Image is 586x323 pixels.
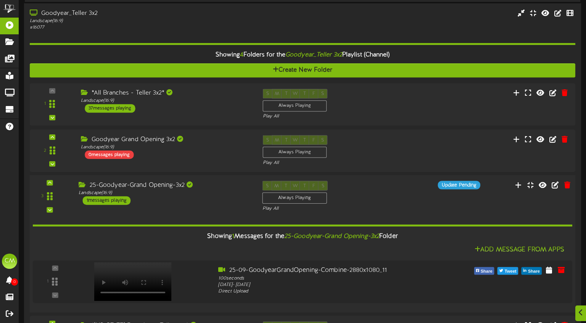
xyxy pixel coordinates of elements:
div: Always Playing [263,146,327,157]
button: Tweet [497,267,518,275]
span: 1 [232,233,234,240]
div: 0 messages playing [85,150,134,159]
span: Share [526,267,541,276]
div: Play All [263,113,388,120]
div: CM [2,254,17,269]
div: 25-09-GoodyearGrandOpening-Combine-2880x1080_11 [218,266,431,275]
button: Share [474,267,494,275]
div: Landscape ( 16:9 ) [81,97,251,104]
span: 0 [11,278,18,286]
div: Always Playing [263,100,327,111]
div: # 16077 [30,24,250,31]
div: Showing Folders for the Playlist (Channel) [24,47,581,63]
button: Add Message From Apps [472,245,567,254]
div: 100 seconds [218,275,431,281]
i: 25-Goodyear-Grand Opening-3x2 [284,233,379,240]
button: Create New Folder [30,63,575,77]
div: Direct Upload [218,288,431,295]
div: Play All [262,206,389,212]
span: Tweet [503,267,518,276]
div: 25-Goodyear-Grand Opening-3x2 [79,181,251,190]
div: *All Branches - Teller 3x2* [81,89,251,98]
div: Showing Messages for the Folder [27,228,578,245]
div: Update Pending [438,181,480,189]
div: [DATE] - [DATE] [218,282,431,288]
div: 37 messages playing [85,104,135,112]
div: Play All [263,160,388,166]
div: Landscape ( 16:9 ) [81,144,251,150]
div: Landscape ( 16:9 ) [30,18,250,24]
div: 1 messages playing [82,196,130,205]
div: Goodyear_Teller 3x2 [30,9,250,18]
div: Goodyear Grand Opening 3x2 [81,135,251,144]
div: Landscape ( 16:9 ) [79,190,251,196]
span: 4 [240,51,243,58]
span: Share [479,267,494,276]
div: Always Playing [262,193,327,204]
i: Goodyear_Teller 3x2 [285,51,342,58]
button: Share [522,267,542,275]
